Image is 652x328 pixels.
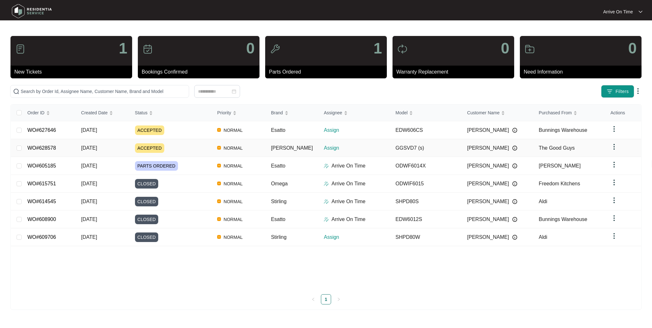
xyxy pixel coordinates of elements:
span: Brand [271,109,283,116]
p: Warranty Replacement [396,68,514,76]
span: [PERSON_NAME] [467,216,509,223]
span: Aldi [539,199,547,204]
span: [DATE] [81,181,97,186]
img: dropdown arrow [610,161,618,168]
img: Vercel Logo [217,164,221,168]
p: Arrive On Time [331,198,365,205]
span: [DATE] [81,199,97,204]
span: NORMAL [221,180,245,188]
p: Assign [324,126,390,134]
p: Parts Ordered [269,68,387,76]
img: Info icon [512,181,517,186]
a: WO#628578 [27,145,56,151]
th: Status [130,104,212,121]
p: Assign [324,144,390,152]
span: NORMAL [221,233,245,241]
button: left [308,294,318,304]
img: icon [143,44,153,54]
span: PARTS ORDERED [135,161,178,171]
p: 1 [373,41,382,56]
span: Omega [271,181,287,186]
span: Stirling [271,234,287,240]
span: [PERSON_NAME] [271,145,313,151]
img: dropdown arrow [610,232,618,240]
p: Bookings Confirmed [142,68,259,76]
a: WO#614545 [27,199,56,204]
img: Vercel Logo [217,182,221,185]
span: CLOSED [135,179,159,189]
img: dropdown arrow [634,87,642,95]
input: Search by Order Id, Assignee Name, Customer Name, Brand and Model [21,88,186,95]
span: [DATE] [81,145,97,151]
span: CLOSED [135,215,159,224]
span: ACCEPTED [135,143,164,153]
span: Created Date [81,109,108,116]
img: Assigner Icon [324,199,329,204]
a: WO#615751 [27,181,56,186]
img: Info icon [512,217,517,222]
span: The Good Guys [539,145,575,151]
span: left [311,297,315,301]
span: Model [395,109,407,116]
span: Customer Name [467,109,500,116]
span: [PERSON_NAME] [467,126,509,134]
img: dropdown arrow [610,196,618,204]
p: Arrive On Time [331,216,365,223]
span: NORMAL [221,126,245,134]
span: NORMAL [221,144,245,152]
img: dropdown arrow [639,10,642,13]
td: SHPD80W [390,228,462,246]
img: icon [525,44,535,54]
span: Esatto [271,217,285,222]
th: Created Date [76,104,130,121]
p: Arrive On Time [331,162,365,170]
td: ODWF6014X [390,157,462,175]
span: Assignee [324,109,342,116]
span: [PERSON_NAME] [467,180,509,188]
img: Info icon [512,146,517,151]
span: Bunnings Warehouse [539,217,587,222]
img: Assigner Icon [324,163,329,168]
span: Purchased From [539,109,571,116]
th: Priority [212,104,266,121]
th: Assignee [319,104,390,121]
td: EDW6012S [390,210,462,228]
p: New Tickets [14,68,132,76]
img: dropdown arrow [610,179,618,186]
span: [PERSON_NAME] [467,198,509,205]
span: Stirling [271,199,287,204]
img: Info icon [512,235,517,240]
img: Vercel Logo [217,199,221,203]
span: CLOSED [135,232,159,242]
p: 0 [246,41,255,56]
img: filter icon [606,88,613,95]
th: Customer Name [462,104,534,121]
th: Model [390,104,462,121]
img: Vercel Logo [217,217,221,221]
span: [PERSON_NAME] [467,233,509,241]
span: [DATE] [81,234,97,240]
a: WO#627646 [27,127,56,133]
img: Assigner Icon [324,181,329,186]
p: Arrive On Time [331,180,365,188]
p: 0 [628,41,637,56]
img: icon [270,44,280,54]
th: Purchased From [534,104,605,121]
li: Previous Page [308,294,318,304]
span: Aldi [539,234,547,240]
span: [DATE] [81,163,97,168]
img: Vercel Logo [217,128,221,132]
button: right [334,294,344,304]
span: Filters [615,88,629,95]
span: Bunnings Warehouse [539,127,587,133]
img: dropdown arrow [610,143,618,151]
li: 1 [321,294,331,304]
span: ACCEPTED [135,125,164,135]
span: [DATE] [81,127,97,133]
span: Esatto [271,163,285,168]
span: Freedom Kitchens [539,181,580,186]
p: Arrive On Time [603,9,633,15]
a: WO#605185 [27,163,56,168]
li: Next Page [334,294,344,304]
p: Need Information [524,68,641,76]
